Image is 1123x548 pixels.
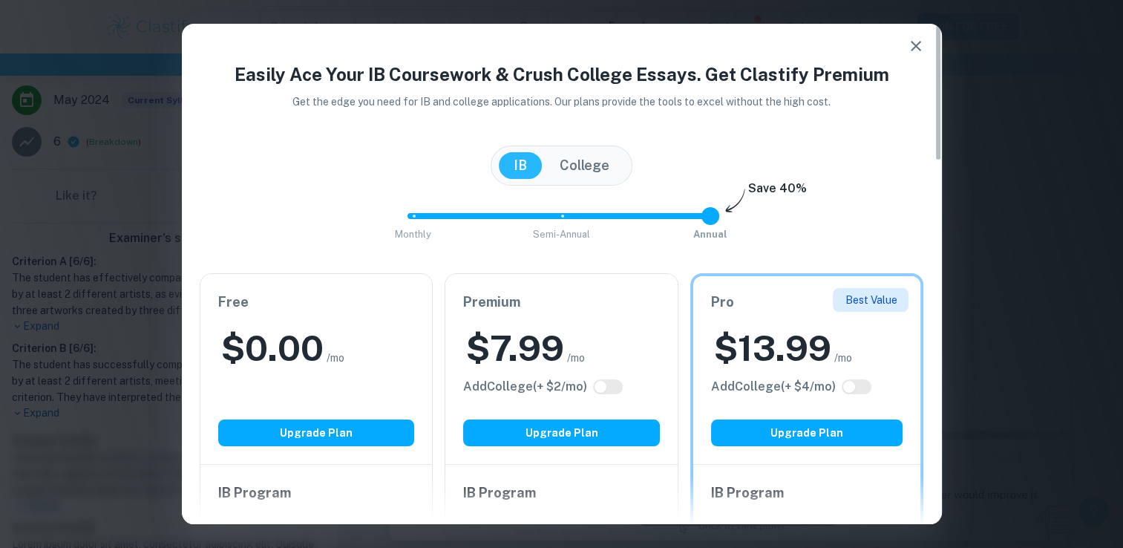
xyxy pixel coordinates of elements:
[714,324,831,372] h2: $ 13.99
[327,350,344,366] span: /mo
[711,292,903,313] h6: Pro
[499,152,542,179] button: IB
[711,378,836,396] h6: Click to see all the additional College features.
[218,420,415,446] button: Upgrade Plan
[272,94,851,110] p: Get the edge you need for IB and college applications. Our plans provide the tools to excel witho...
[711,420,903,446] button: Upgrade Plan
[200,61,924,88] h4: Easily Ace Your IB Coursework & Crush College Essays. Get Clastify Premium
[567,350,585,366] span: /mo
[463,420,660,446] button: Upgrade Plan
[725,189,745,214] img: subscription-arrow.svg
[545,152,624,179] button: College
[221,324,324,372] h2: $ 0.00
[693,229,727,240] span: Annual
[834,350,852,366] span: /mo
[463,292,660,313] h6: Premium
[845,292,897,308] p: Best Value
[748,180,807,205] h6: Save 40%
[463,378,587,396] h6: Click to see all the additional College features.
[533,229,590,240] span: Semi-Annual
[218,292,415,313] h6: Free
[466,324,564,372] h2: $ 7.99
[395,229,431,240] span: Monthly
